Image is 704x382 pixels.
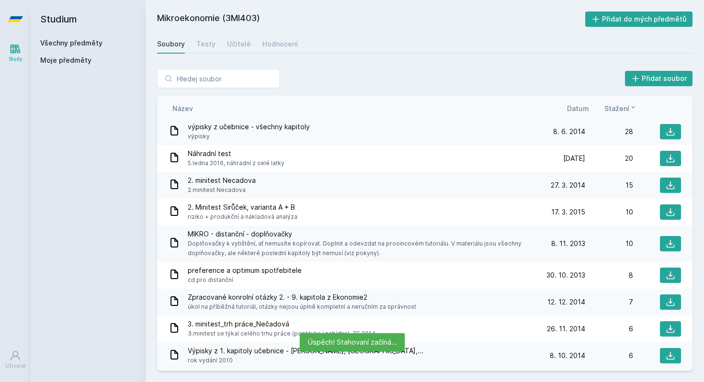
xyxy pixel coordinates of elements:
span: MIKRO - distanční - doplňovačky [188,229,534,239]
span: 5.ledna 2016, náhradní z celé latky [188,158,284,168]
a: Testy [196,34,216,54]
span: Náhradní test [188,149,284,158]
button: Přidat do mých předmětů [585,11,693,27]
button: Stažení [604,103,637,113]
div: 15 [585,180,633,190]
span: výpisky [188,132,310,141]
div: Hodnocení [262,39,298,49]
span: 30. 10. 2013 [546,270,585,280]
span: Moje předměty [40,56,91,65]
span: cd pro distanční [188,275,302,285]
a: Učitelé [227,34,251,54]
span: rok vydání 2010 [188,356,423,365]
span: [DATE] [563,154,585,163]
span: 2. minitest Necadova [188,176,256,185]
div: Úspěch! Stahovaní začíná… [300,333,405,351]
a: Uživatel [2,345,29,374]
span: Doplňovačky k vytištění, ať nemusíte kopírovat. Doplnit a odevzdat na prosincovém tutoriálu. V ma... [188,239,534,258]
span: 17. 3. 2015 [551,207,585,217]
span: Stažení [604,103,629,113]
span: 3.minitest se týkal celého trhu práce (poptávka i nabídka), ZS 2014 [188,329,375,338]
div: 28 [585,127,633,136]
div: 20 [585,154,633,163]
h2: Mikroekonomie (3MI403) [157,11,585,27]
div: Study [9,56,23,63]
div: Uživatel [5,362,25,370]
div: Soubory [157,39,185,49]
a: Hodnocení [262,34,298,54]
span: 12. 12. 2014 [547,297,585,307]
span: 3. minitest_trh práce_Nečadová [188,319,375,329]
span: 8. 10. 2014 [550,351,585,360]
span: preference a optimum spotřebitele [188,266,302,275]
span: 27. 3. 2014 [551,180,585,190]
div: 8 [585,270,633,280]
input: Hledej soubor [157,69,280,88]
span: riziko + produkční a nákladová analýza [188,212,297,222]
a: Study [2,38,29,67]
span: 8. 6. 2014 [553,127,585,136]
div: 7 [585,297,633,307]
div: 10 [585,239,633,248]
a: Soubory [157,34,185,54]
span: 2. Minitest Sirůček, varianta A + B [188,202,297,212]
span: Zpracované konrolní otázky 2. - 9. kapitola z Ekonomie2 [188,292,416,302]
span: úkol na příběžná tutoriál, otázky nejsou úplně kompletní a neručním za správnost [188,302,416,312]
div: 10 [585,207,633,217]
span: 2.minitest Necadova [188,185,256,195]
span: 26. 11. 2014 [547,324,585,334]
div: Testy [196,39,216,49]
div: Učitelé [227,39,251,49]
span: výpisky z učebnice - všechny kapitoly [188,122,310,132]
button: Název [172,103,193,113]
a: Všechny předměty [40,39,102,47]
span: Výpisky z 1. kapitoly učebnice - [PERSON_NAME], [GEOGRAPHIC_DATA],... [188,346,423,356]
button: Přidat soubor [625,71,693,86]
span: 8. 11. 2013 [551,239,585,248]
div: 6 [585,351,633,360]
div: 6 [585,324,633,334]
button: Datum [567,103,589,113]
